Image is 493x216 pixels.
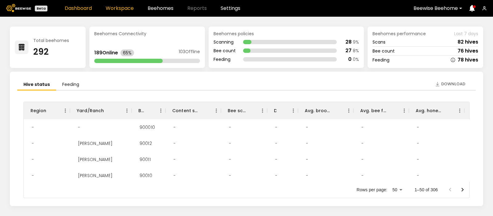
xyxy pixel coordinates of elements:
button: Menu [258,106,267,115]
button: Sort [104,106,113,115]
div: - [301,119,313,135]
div: Avg. bee frames [353,102,409,119]
div: - [270,135,282,151]
button: Menu [156,106,165,115]
div: Beehomes policies [214,32,359,36]
span: Beehomes performance [373,32,426,36]
div: 90010 [135,167,157,184]
span: Reports [187,6,207,11]
button: Menu [61,106,70,115]
p: Rows per page: [357,187,387,193]
a: Settings [221,6,240,11]
div: Beehomes Connectivity [94,32,200,36]
div: - [357,119,369,135]
div: - [467,135,479,151]
button: Menu [344,106,353,115]
div: Region [24,102,70,119]
div: - [270,151,282,167]
div: 27 [345,48,352,53]
div: Scans [373,40,385,44]
div: - [224,151,236,167]
button: Sort [387,106,396,115]
div: Content scan hives [165,102,221,119]
div: Stella [73,167,117,184]
a: Workspace [106,6,134,11]
div: - [27,119,39,135]
div: - [357,135,369,151]
div: 90011 [135,151,156,167]
div: - [301,151,313,167]
span: Last 7 days [454,32,478,36]
button: Sort [332,106,340,115]
div: - [412,151,424,167]
div: 0 [348,57,352,62]
div: - [412,167,424,184]
div: - [169,167,181,184]
div: Region [31,102,46,119]
div: Feeding [373,58,389,62]
button: Menu [400,106,409,115]
button: Menu [122,106,132,115]
div: - [270,119,282,135]
img: Beewise logo [6,4,31,12]
div: Avg. honey frames [416,102,443,119]
div: - [467,119,479,135]
div: Avg. brood frames [305,102,332,119]
button: Menu [212,106,221,115]
div: 50 [390,185,405,194]
div: - [224,119,236,135]
div: - [357,151,369,167]
div: 78 hives [458,57,478,62]
div: 8 % [353,49,359,53]
div: - [73,119,85,135]
div: Stella [73,135,117,151]
div: - [27,167,39,184]
div: Avg. bee frames [360,102,387,119]
div: - [169,151,181,167]
div: BH ID [138,102,144,119]
a: Beehomes [148,6,173,11]
button: Menu [289,106,298,115]
div: Dead hives [274,102,276,119]
div: 76 hives [458,49,478,53]
p: 1–50 of 306 [414,187,438,193]
button: Sort [46,106,55,115]
div: - [169,135,181,151]
div: - [270,167,282,184]
div: - [224,167,236,184]
div: Avg. brood frames [298,102,353,119]
div: 103 Offline [179,49,200,56]
div: Yard/Ranch [70,102,132,119]
div: Bee scan hives [228,102,246,119]
li: Feeding [56,79,85,91]
div: - [27,135,39,151]
div: Avg. honey frames [409,102,464,119]
button: Go to next page [456,184,469,196]
div: Stella [73,151,117,167]
a: Dashboard [65,6,92,11]
div: Feeding [214,57,236,61]
div: - [412,135,424,151]
div: 65% [120,49,134,56]
div: Scanning [214,40,236,44]
div: - [357,167,369,184]
button: Sort [144,106,153,115]
button: Download [432,79,468,89]
button: Menu [455,106,464,115]
div: - [224,135,236,151]
div: - [467,151,479,167]
div: Beta [35,6,47,11]
div: 28 [345,40,352,44]
span: Download [441,81,465,87]
div: - [169,119,181,135]
button: Sort [199,106,208,115]
div: Bee count [214,49,236,53]
div: 82 hives [458,40,478,44]
div: BH ID [132,102,165,119]
div: - [467,167,479,184]
div: 292 [33,48,69,56]
div: - [301,167,313,184]
button: Sort [276,106,285,115]
div: - [412,119,424,135]
div: Bee count [373,49,395,53]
